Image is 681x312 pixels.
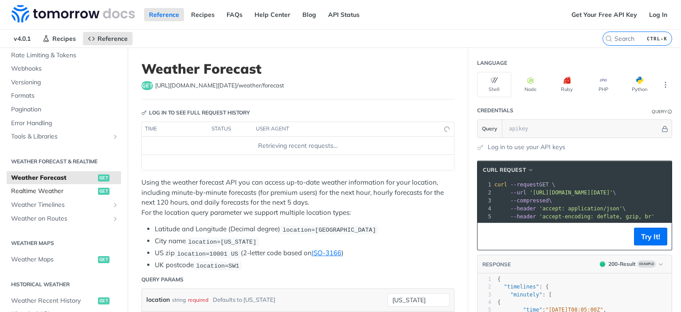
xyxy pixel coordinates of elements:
[222,8,247,21] a: FAQs
[98,188,110,195] span: get
[550,72,584,97] button: Ruby
[11,187,96,196] span: Realtime Weather
[141,178,454,217] p: Using the weather forecast API you can access up-to-date weather information for your location, i...
[494,197,552,204] span: \
[7,158,121,166] h2: Weather Forecast & realtime
[477,291,491,299] div: 3
[213,293,275,306] div: Defaults to [US_STATE]
[477,120,502,138] button: Query
[513,72,548,97] button: Node
[323,8,364,21] a: API Status
[7,103,121,116] a: Pagination
[297,8,321,21] a: Blog
[196,262,239,269] span: location=SW1
[634,228,667,245] button: Try It!
[9,32,35,45] span: v4.0.1
[7,76,121,89] a: Versioning
[668,110,672,114] i: Information
[188,238,256,245] span: location=[US_STATE]
[505,120,660,138] input: apikey
[186,8,219,21] a: Recipes
[11,64,119,73] span: Webhooks
[52,35,76,43] span: Recipes
[477,189,493,197] div: 2
[155,236,454,246] li: City name
[141,81,153,90] span: get
[11,132,110,141] span: Tools & Libraries
[11,119,119,128] span: Error Handling
[11,201,110,209] span: Weather Timelines
[155,248,454,258] li: US zip (2-letter code based on )
[7,239,121,247] h2: Weather Maps
[141,109,250,117] div: Log in to see full request history
[11,174,96,182] span: Weather Forecast
[188,293,208,306] div: required
[494,205,626,212] span: \
[98,35,128,43] span: Reference
[510,292,542,298] span: "minutely"
[494,182,507,188] span: curl
[11,214,110,223] span: Weather on Routes
[208,122,253,136] th: status
[11,105,119,114] span: Pagination
[83,32,133,45] a: Reference
[12,5,135,23] img: Tomorrow.io Weather API Docs
[504,284,539,290] span: "timelines"
[488,142,565,152] a: Log in to use your API keys
[477,299,491,306] div: 4
[155,224,454,234] li: Latitude and Longitude (Decimal degree)
[659,78,672,91] button: More Languages
[595,260,667,269] button: 200200-ResultExample
[497,284,549,290] span: : {
[172,293,186,306] div: string
[652,108,672,115] div: QueryInformation
[477,283,491,291] div: 2
[112,133,119,140] button: Show subpages for Tools & Libraries
[497,299,501,305] span: {
[11,91,119,100] span: Formats
[510,190,526,196] span: --url
[497,292,552,298] span: : [
[112,215,119,222] button: Show subpages for Weather on Routes
[7,212,121,225] a: Weather on RoutesShow subpages for Weather on Routes
[250,8,295,21] a: Help Center
[7,171,121,185] a: Weather Forecastget
[529,190,613,196] span: '[URL][DOMAIN_NAME][DATE]'
[142,122,208,136] th: time
[7,49,121,62] a: Rate Limiting & Tokens
[98,174,110,182] span: get
[586,72,620,97] button: PHP
[652,108,667,115] div: Query
[7,130,121,143] a: Tools & LibrariesShow subpages for Tools & Libraries
[477,213,493,221] div: 5
[482,125,497,133] span: Query
[567,8,642,21] a: Get Your Free API Key
[7,62,121,75] a: Webhooks
[155,81,284,90] span: https://api.tomorrow.io/v4/weather/forecast
[253,122,436,136] th: user agent
[482,260,511,269] button: RESPONSE
[177,250,238,257] span: location=10001 US
[661,81,669,89] svg: More ellipsis
[98,256,110,263] span: get
[477,72,511,97] button: Shell
[539,213,654,220] span: 'accept-encoding: deflate, gzip, br'
[539,205,622,212] span: 'accept: application/json'
[38,32,81,45] a: Recipes
[11,296,96,305] span: Weather Recent History
[494,190,616,196] span: \
[11,51,119,60] span: Rate Limiting & Tokens
[141,110,147,115] svg: Key
[155,260,454,270] li: UK postcode
[477,59,507,67] div: Language
[497,276,501,282] span: {
[11,255,96,264] span: Weather Maps
[312,249,341,257] a: ISO-3166
[144,8,184,21] a: Reference
[608,260,636,268] div: 200 - Result
[660,124,669,133] button: Hide
[7,198,121,212] a: Weather TimelinesShow subpages for Weather Timelines
[483,166,526,174] span: cURL Request
[7,294,121,308] a: Weather Recent Historyget
[7,117,121,130] a: Error Handling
